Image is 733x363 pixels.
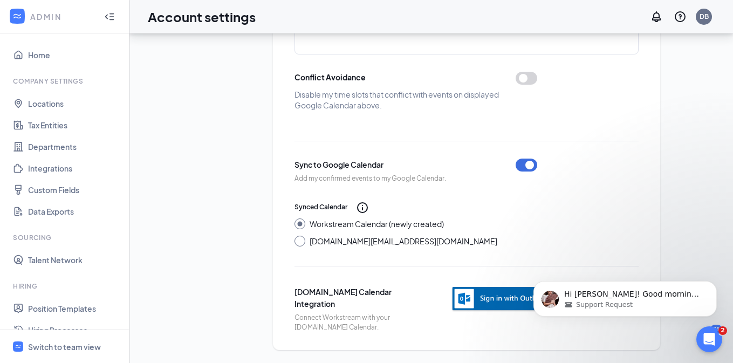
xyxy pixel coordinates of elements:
a: Custom Fields [28,179,120,201]
a: Tax Entities [28,114,120,136]
div: Workstream Calendar (newly created) [310,218,444,229]
a: Departments [28,136,120,157]
svg: Notifications [650,10,663,23]
h1: Account settings [148,8,256,26]
svg: WorkstreamLogo [12,11,23,22]
a: Home [28,44,120,66]
svg: QuestionInfo [674,10,687,23]
a: Hiring Processes [28,319,120,341]
div: ADMIN [30,11,94,22]
div: Company Settings [13,77,118,86]
div: Sourcing [13,233,118,242]
svg: Info [356,201,369,214]
div: Disable my time slots that conflict with events on displayed Google Calendar above. [294,89,516,111]
svg: Collapse [104,11,115,22]
div: DB [700,12,709,21]
span: Connect Workstream with your [DOMAIN_NAME] Calendar. [294,313,419,333]
div: Hiring [13,282,118,291]
div: Switch to team view [28,341,101,352]
span: Sync to Google Calendar [294,159,446,170]
a: Integrations [28,157,120,179]
svg: WorkstreamLogo [15,343,22,350]
iframe: Intercom notifications message [517,258,733,334]
a: Data Exports [28,201,120,222]
span: Add my confirmed events to my Google Calendar. [294,174,446,184]
div: [DOMAIN_NAME][EMAIL_ADDRESS][DOMAIN_NAME] [310,236,497,246]
a: Talent Network [28,249,120,271]
span: Synced Calendar [294,202,347,213]
a: Locations [28,93,120,114]
iframe: Intercom live chat [696,326,722,352]
span: [DOMAIN_NAME] Calendar Integration [294,286,419,310]
a: Position Templates [28,298,120,319]
span: 2 [718,326,727,335]
div: Conflict Avoidance [294,72,366,83]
